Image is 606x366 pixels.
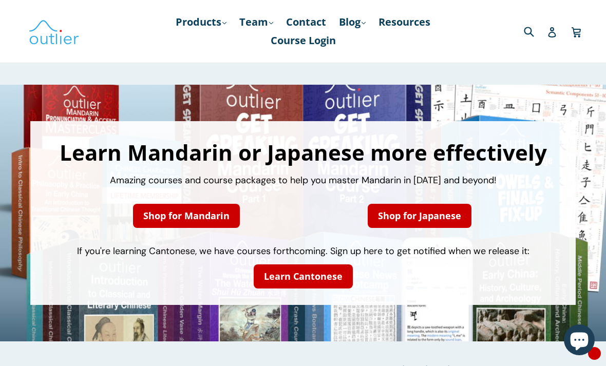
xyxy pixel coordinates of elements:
a: Team [234,13,278,31]
span: If you're learning Cantonese, we have courses forthcoming. Sign up here to get notified when we r... [77,245,529,257]
a: Shop for Mandarin [133,204,240,228]
img: Outlier Linguistics [28,16,80,46]
span: Amazing courses and course packages to help you master Mandarin in [DATE] and beyond! [110,174,497,186]
a: Contact [281,13,331,31]
a: Course Login [266,31,341,50]
input: Search [521,21,550,42]
a: Learn Cantonese [254,264,353,288]
a: Shop for Japanese [368,204,471,228]
inbox-online-store-chat: Shopify online store chat [561,324,598,358]
a: Blog [334,13,371,31]
a: Resources [373,13,435,31]
a: Products [171,13,232,31]
h1: Learn Mandarin or Japanese more effectively [41,142,565,163]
